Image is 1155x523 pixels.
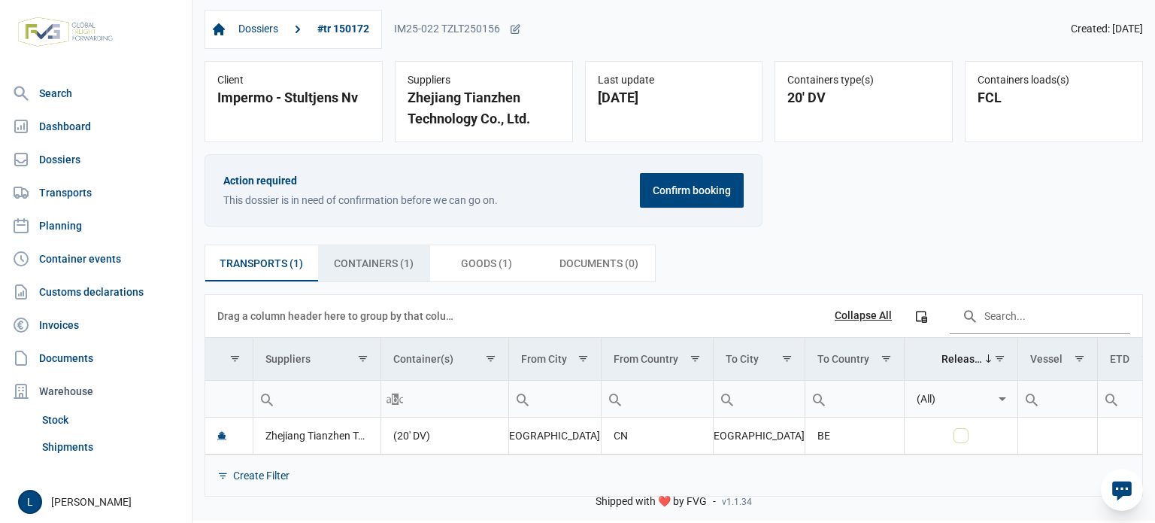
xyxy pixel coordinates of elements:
td: Filter cell [380,380,508,417]
div: Create Filter [233,469,290,482]
div: Select [993,381,1011,417]
td: Filter cell [904,380,1018,417]
div: To Country [817,353,869,365]
div: 20' DV [787,87,940,108]
td: Column To Country [805,338,904,381]
div: Collapse All [835,309,892,323]
input: Filter cell [714,381,805,417]
td: Column Vessel [1018,338,1097,381]
span: Show filter options for column 'Vessel' [1074,353,1085,364]
div: Released [941,353,984,365]
div: [GEOGRAPHIC_DATA] [521,428,589,443]
div: Vessel [1030,353,1063,365]
input: Search in the data grid [950,298,1130,334]
a: Stock [36,406,186,433]
span: Transports (1) [220,254,303,272]
div: FCL [978,87,1130,108]
td: Filter cell [602,380,713,417]
span: Documents (0) [559,254,638,272]
div: Client [217,74,370,87]
td: Column From Country [602,338,713,381]
a: Documents [6,343,186,373]
button: L [18,490,42,514]
input: Filter cell [1018,381,1096,417]
span: Shipped with ❤️ by FVG [596,495,707,509]
span: Show filter options for column 'To City' [781,353,793,364]
a: Transports [6,178,186,208]
span: Goods (1) [461,254,512,272]
a: Dashboard [6,111,186,141]
td: Filter cell [805,380,904,417]
span: Show filter options for column 'From Country' [690,353,701,364]
span: Containers (1) [334,254,414,272]
span: Show filter options for column 'Container(s)' [485,353,496,364]
div: Containers type(s) [787,74,940,87]
td: Column Container(s) [380,338,508,381]
div: Container(s) [393,353,453,365]
input: Filter cell [805,381,904,417]
a: Customs declarations [6,277,186,307]
a: Shipments [36,433,186,461]
a: Invoices [6,310,186,340]
div: Suppliers [408,74,560,87]
div: This dossier is in need of confirmation before we can go on. [223,194,622,206]
input: Filter cell [905,381,994,417]
td: Filter cell [713,380,805,417]
span: Show filter options for column 'Suppliers' [357,353,368,364]
td: Filter cell [508,380,601,417]
button: Confirm booking [640,173,744,208]
input: Filter cell [253,381,380,417]
div: Data grid with 1 rows and 11 columns [205,295,1142,496]
td: Zhejiang Tianzhen Technology Co., Ltd. [253,418,380,455]
div: Zhejiang Tianzhen Technology Co., Ltd. [408,87,560,129]
td: Column Released [904,338,1018,381]
div: Last update [598,74,750,87]
div: From City [521,353,567,365]
a: Planning [6,211,186,241]
td: Column [205,338,253,381]
td: BE [805,418,904,455]
input: Filter cell [381,381,508,417]
td: (20' DV) [380,418,508,455]
input: Filter cell [602,381,712,417]
span: v1.1.34 [722,496,752,508]
div: Action required [223,175,622,188]
td: Filter cell [1018,380,1097,417]
div: ETD [1110,353,1129,365]
span: Show filter options for column '' [229,353,241,364]
span: - [713,495,716,509]
a: Dossiers [232,17,284,42]
div: [PERSON_NAME] [18,490,183,514]
div: Search box [805,381,832,417]
div: IM25-022 TZLT250156 [394,23,521,36]
div: Data grid toolbar [217,295,1130,337]
span: Show filter options for column 'From City' [577,353,589,364]
input: Filter cell [509,381,601,417]
td: Column Suppliers [253,338,380,381]
div: [DATE] [598,87,750,108]
div: Search box [602,381,629,417]
td: Column To City [713,338,805,381]
div: To City [726,353,759,365]
span: Show filter options for column 'ETD' [1141,353,1152,364]
span: Show filter options for column 'To Country' [881,353,892,364]
div: From Country [614,353,678,365]
a: Dossiers [6,144,186,175]
div: Containers loads(s) [978,74,1130,87]
div: Search box [1018,381,1045,417]
a: Search [6,78,186,108]
span: Created: [DATE] [1071,23,1143,36]
input: Filter cell [205,381,253,417]
td: Filter cell [253,380,380,417]
div: [GEOGRAPHIC_DATA] [726,428,793,443]
a: Container events [6,244,186,274]
div: Search box [381,381,408,417]
div: Search box [509,381,536,417]
td: CN [602,418,713,455]
div: Column Chooser [908,303,935,330]
div: Impermo - Stultjens Nv [217,87,370,108]
td: Filter cell [205,380,253,417]
div: Search box [253,381,280,417]
div: Suppliers [265,353,311,365]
